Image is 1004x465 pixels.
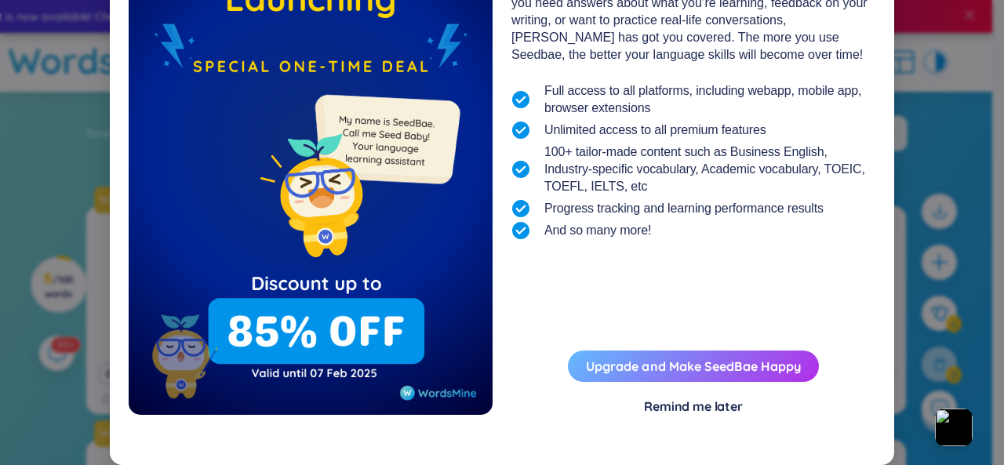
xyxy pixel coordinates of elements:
[568,351,819,382] button: Upgrade and Make SeedBae Happy
[544,143,875,195] span: 100+ tailor-made content such as Business English, Industry-specific vocabulary, Academic vocabul...
[644,398,743,415] div: Remind me later
[544,200,824,217] span: Progress tracking and learning performance results
[544,222,651,239] span: And so many more!
[544,82,875,117] span: Full access to all platforms, including webapp, mobile app, browser extensions
[307,63,464,219] img: minionSeedbaeMessage.35ffe99e.png
[253,113,373,280] img: minionSeedbaeSmile.22426523.png
[586,358,801,374] a: Upgrade and Make SeedBae Happy
[544,122,766,139] span: Unlimited access to all premium features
